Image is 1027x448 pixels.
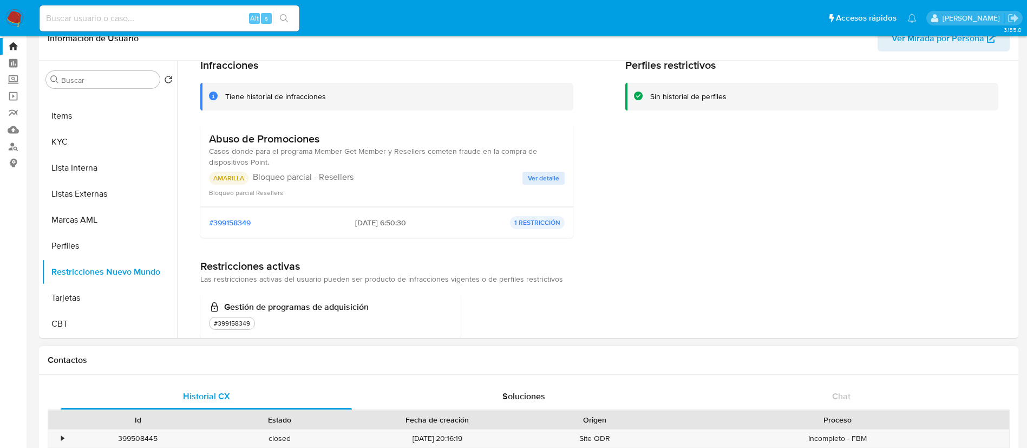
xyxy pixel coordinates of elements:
span: 3.155.0 [1004,25,1022,34]
button: Tarjetas [42,285,177,311]
a: Salir [1008,12,1019,24]
button: Marcas AML [42,207,177,233]
div: Site ODR [524,430,666,447]
div: [DATE] 20:16:19 [351,430,524,447]
button: Restricciones Nuevo Mundo [42,259,177,285]
input: Buscar usuario o caso... [40,11,299,25]
button: Buscar [50,75,59,84]
div: Proceso [673,414,1002,425]
span: s [265,13,268,23]
span: Ver Mirada por Persona [892,25,984,51]
span: Alt [250,13,259,23]
button: Listas Externas [42,181,177,207]
button: CBT [42,311,177,337]
div: closed [209,430,351,447]
input: Buscar [61,75,155,85]
h1: Contactos [48,355,1010,366]
h1: Información de Usuario [48,33,139,44]
div: Origen [532,414,658,425]
div: Id [75,414,201,425]
button: KYC [42,129,177,155]
div: Fecha de creación [358,414,516,425]
span: Soluciones [502,390,545,402]
span: Historial CX [183,390,230,402]
p: rogelio.meanachavez@mercadolibre.com.mx [943,13,1004,23]
button: Volver al orden por defecto [164,75,173,87]
button: Ver Mirada por Persona [878,25,1010,51]
button: Lista Interna [42,155,177,181]
span: Chat [832,390,851,402]
button: search-icon [273,11,295,26]
button: Items [42,103,177,129]
button: Perfiles [42,233,177,259]
div: 399508445 [67,430,209,447]
div: • [61,433,64,444]
div: Incompleto - FBM [666,430,1009,447]
div: Estado [217,414,343,425]
span: Accesos rápidos [836,12,897,24]
a: Notificaciones [907,14,917,23]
